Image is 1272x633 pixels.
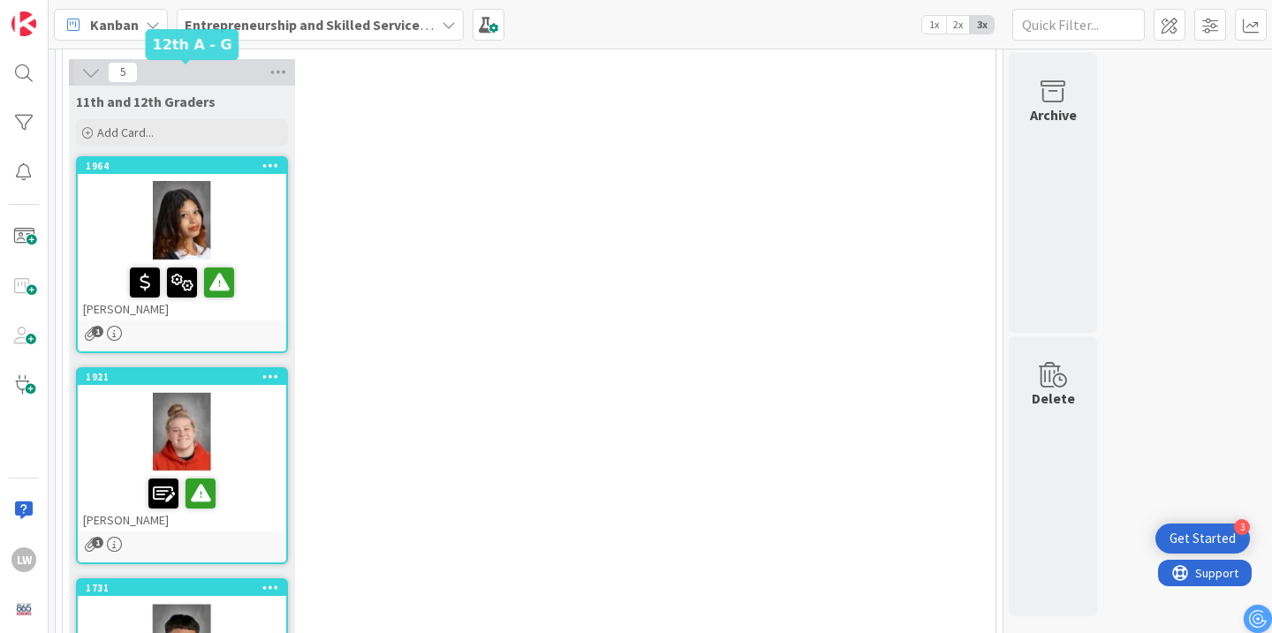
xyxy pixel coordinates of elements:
[37,3,80,24] span: Support
[922,16,946,34] span: 1x
[78,260,286,320] div: [PERSON_NAME]
[76,93,216,110] span: 11th and 12th Graders
[78,158,286,174] div: 1964
[1170,530,1236,547] div: Get Started
[76,367,288,564] a: 1921[PERSON_NAME]
[92,537,103,548] span: 1
[90,14,139,35] span: Kanban
[11,547,36,572] div: LW
[86,371,286,383] div: 1921
[86,160,286,172] div: 1964
[97,124,154,140] span: Add Card...
[108,62,138,83] span: 5
[86,582,286,594] div: 1731
[1155,524,1250,554] div: Open Get Started checklist, remaining modules: 3
[1032,388,1075,409] div: Delete
[78,158,286,320] div: 1964[PERSON_NAME]
[78,369,286,385] div: 1921
[1234,519,1250,535] div: 3
[1030,104,1077,125] div: Archive
[78,369,286,531] div: 1921[PERSON_NAME]
[185,16,617,34] b: Entrepreneurship and Skilled Services Interventions - [DATE]-[DATE]
[78,580,286,596] div: 1731
[1012,9,1145,41] input: Quick Filter...
[153,36,232,53] h5: 12th A - G
[78,471,286,531] div: [PERSON_NAME]
[11,11,36,36] img: Visit kanbanzone.com
[92,326,103,337] span: 1
[946,16,970,34] span: 2x
[11,597,36,622] img: avatar
[76,156,288,353] a: 1964[PERSON_NAME]
[970,16,994,34] span: 3x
